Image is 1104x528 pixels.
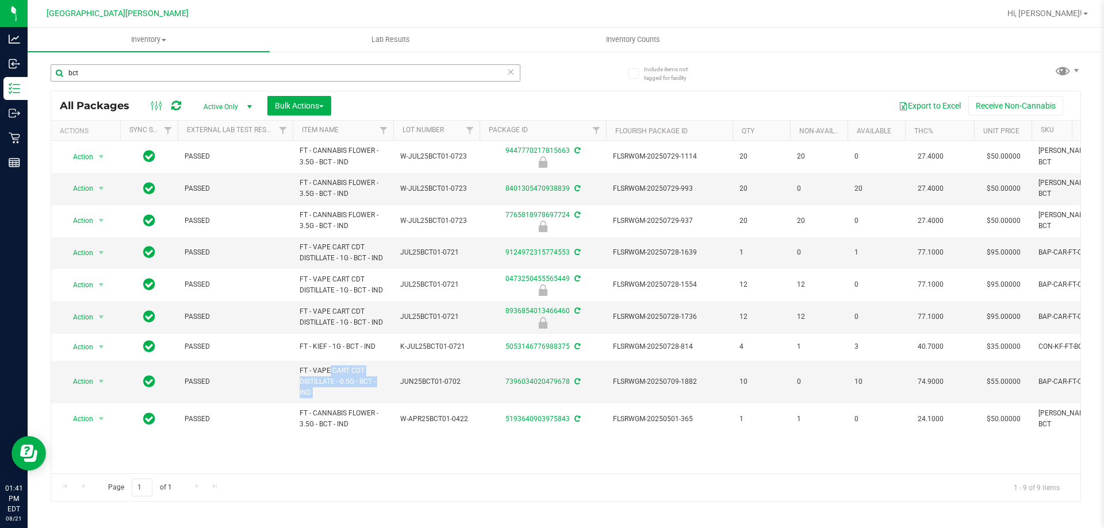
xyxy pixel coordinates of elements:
[1005,479,1069,496] span: 1 - 9 of 9 items
[185,376,286,387] span: PASSED
[912,309,949,325] span: 77.1000
[489,126,528,134] a: Package ID
[300,210,386,232] span: FT - CANNABIS FLOWER - 3.5G - BCT - IND
[28,34,270,45] span: Inventory
[461,121,480,140] a: Filter
[797,183,841,194] span: 0
[739,341,783,352] span: 4
[63,411,94,427] span: Action
[185,215,286,226] span: PASSED
[47,9,189,18] span: [GEOGRAPHIC_DATA][PERSON_NAME]
[143,276,155,292] span: In Sync
[505,211,570,219] a: 7765818978697724
[300,178,386,199] span: FT - CANNABIS FLOWER - 3.5G - BCT - IND
[11,436,46,471] iframe: Resource center
[94,309,109,325] span: select
[94,245,109,261] span: select
[63,277,94,293] span: Action
[505,377,570,386] a: 7396034020479678
[60,99,141,112] span: All Packages
[143,244,155,260] span: In Sync
[63,309,94,325] span: Action
[1007,9,1082,18] span: Hi, [PERSON_NAME]!
[478,317,608,329] div: Newly Received
[143,213,155,229] span: In Sync
[512,28,754,52] a: Inventory Counts
[505,147,570,155] a: 9447770217815663
[270,28,512,52] a: Lab Results
[275,101,324,110] span: Bulk Actions
[854,311,898,322] span: 0
[797,376,841,387] span: 0
[94,180,109,196] span: select
[613,247,726,258] span: FLSRWGM-20250728-1639
[912,373,949,390] span: 74.9000
[159,121,178,140] a: Filter
[981,276,1026,293] span: $95.00000
[968,96,1063,115] button: Receive Non-Cannabis
[185,311,286,322] span: PASSED
[185,414,286,425] span: PASSED
[981,338,1026,355] span: $35.00000
[267,96,331,115] button: Bulk Actions
[854,414,898,425] span: 0
[63,149,94,165] span: Action
[857,127,891,135] a: Available
[797,247,841,258] span: 0
[644,65,701,82] span: Include items not tagged for facility
[94,373,109,390] span: select
[63,180,94,196] span: Action
[185,247,286,258] span: PASSED
[739,279,783,290] span: 12
[505,248,570,256] a: 9124972315774553
[854,151,898,162] span: 0
[143,411,155,427] span: In Sync
[797,311,841,322] span: 12
[94,339,109,355] span: select
[63,245,94,261] span: Action
[854,376,898,387] span: 10
[797,151,841,162] span: 20
[854,341,898,352] span: 3
[143,309,155,325] span: In Sync
[912,180,949,197] span: 27.4000
[143,180,155,196] span: In Sync
[613,311,726,322] span: FLSRWGM-20250728-1736
[143,148,155,164] span: In Sync
[185,279,286,290] span: PASSED
[505,184,570,192] a: 8401305470938839
[912,148,949,165] span: 27.4000
[300,274,386,296] span: FT - VAPE CART CDT DISTILLATE - 1G - BCT - IND
[505,307,570,315] a: 8936854013466460
[129,126,174,134] a: Sync Status
[1041,126,1054,134] a: SKU
[28,28,270,52] a: Inventory
[742,127,754,135] a: Qty
[274,121,293,140] a: Filter
[739,151,783,162] span: 20
[143,373,155,390] span: In Sync
[5,483,22,514] p: 01:41 PM EDT
[914,127,933,135] a: THC%
[573,342,580,350] span: Sync from Compliance System
[9,107,20,119] inline-svg: Outbound
[400,215,473,226] span: W-JUL25BCT01-0723
[400,247,473,258] span: JUL25BCT01-0721
[400,376,473,387] span: JUN25BCT01-0702
[981,180,1026,197] span: $50.00000
[573,275,580,283] span: Sync from Compliance System
[573,415,580,423] span: Sync from Compliance System
[402,126,444,134] a: Lot Number
[478,221,608,232] div: Newly Received
[63,339,94,355] span: Action
[300,341,386,352] span: FT - KIEF - 1G - BCT - IND
[94,213,109,229] span: select
[94,149,109,165] span: select
[797,341,841,352] span: 1
[63,213,94,229] span: Action
[400,341,473,352] span: K-JUL25BCT01-0721
[573,147,580,155] span: Sync from Compliance System
[854,183,898,194] span: 20
[591,34,676,45] span: Inventory Counts
[5,514,22,523] p: 08/21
